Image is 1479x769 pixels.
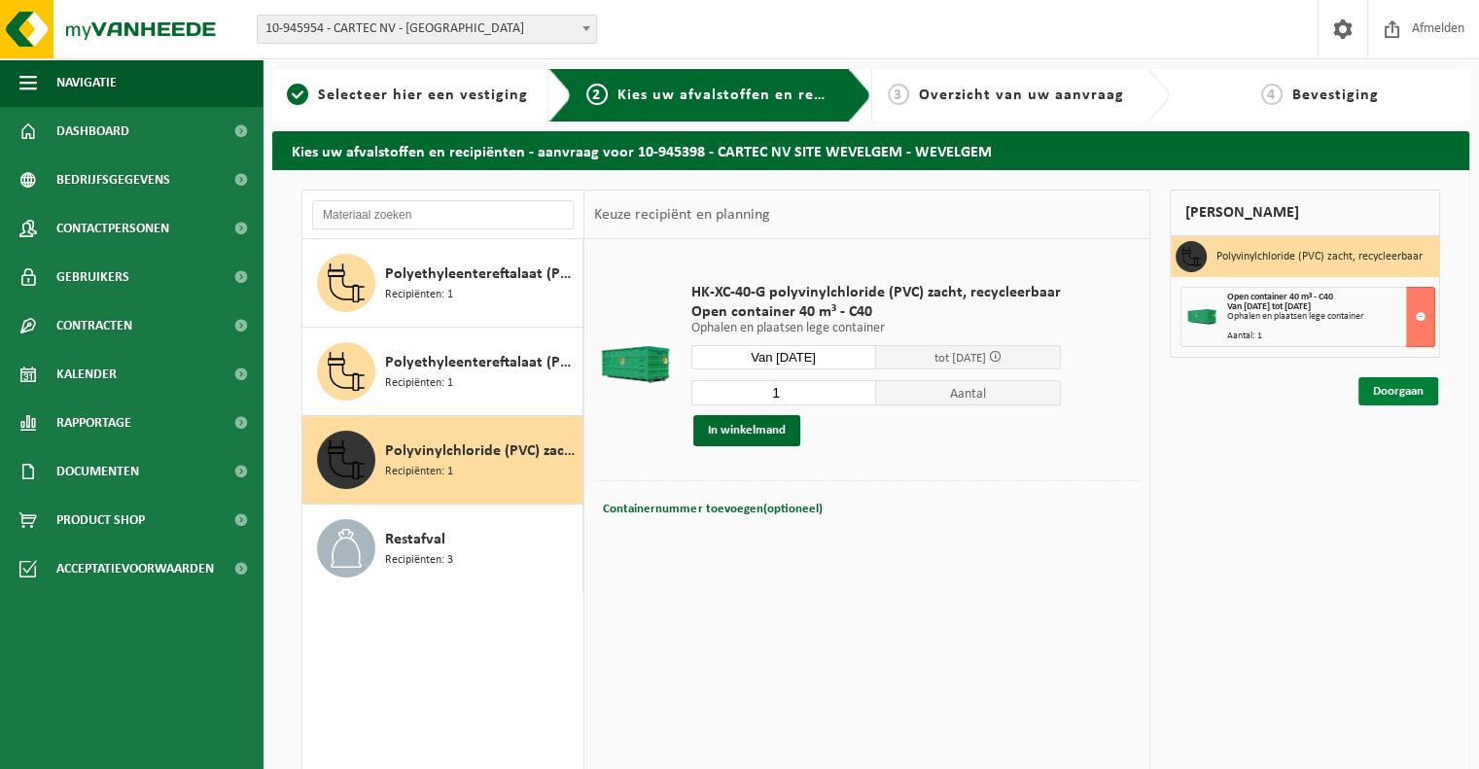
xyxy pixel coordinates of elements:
[1358,377,1438,405] a: Doorgaan
[56,447,139,496] span: Documenten
[385,528,445,551] span: Restafval
[56,107,129,156] span: Dashboard
[385,286,453,304] span: Recipiënten: 1
[691,322,1061,335] p: Ophalen en plaatsen lege container
[385,351,578,374] span: Polyethyleentereftalaat (PET-G)
[318,87,528,103] span: Selecteer hier een vestiging
[691,345,876,369] input: Selecteer datum
[56,544,214,593] span: Acceptatievoorwaarden
[888,84,909,105] span: 3
[601,496,824,523] button: Containernummer toevoegen(optioneel)
[1227,301,1311,312] strong: Van [DATE] tot [DATE]
[385,463,453,481] span: Recipiënten: 1
[385,551,453,570] span: Recipiënten: 3
[56,156,170,204] span: Bedrijfsgegevens
[258,16,596,43] span: 10-945954 - CARTEC NV - VLEZENBEEK
[617,87,885,103] span: Kies uw afvalstoffen en recipiënten
[1292,87,1379,103] span: Bevestiging
[312,200,574,229] input: Materiaal zoeken
[272,131,1469,169] h2: Kies uw afvalstoffen en recipiënten - aanvraag voor 10-945398 - CARTEC NV SITE WEVELGEM - WEVELGEM
[1170,190,1440,236] div: [PERSON_NAME]
[302,328,583,416] button: Polyethyleentereftalaat (PET-G) Recipiënten: 1
[1227,332,1434,341] div: Aantal: 1
[603,503,822,515] span: Containernummer toevoegen(optioneel)
[287,84,308,105] span: 1
[302,505,583,592] button: Restafval Recipiënten: 3
[257,15,597,44] span: 10-945954 - CARTEC NV - VLEZENBEEK
[934,352,986,365] span: tot [DATE]
[56,399,131,447] span: Rapportage
[693,415,800,446] button: In winkelmand
[282,84,533,107] a: 1Selecteer hier een vestiging
[56,350,117,399] span: Kalender
[56,496,145,544] span: Product Shop
[302,239,583,328] button: Polyethyleentereftalaat (PET-A) Recipiënten: 1
[691,283,1061,302] span: HK-XC-40-G polyvinylchloride (PVC) zacht, recycleerbaar
[56,301,132,350] span: Contracten
[1261,84,1283,105] span: 4
[56,58,117,107] span: Navigatie
[385,262,578,286] span: Polyethyleentereftalaat (PET-A)
[302,416,583,505] button: Polyvinylchloride (PVC) zacht, recycleerbaar Recipiënten: 1
[1216,241,1423,272] h3: Polyvinylchloride (PVC) zacht, recycleerbaar
[586,84,608,105] span: 2
[56,253,129,301] span: Gebruikers
[385,439,578,463] span: Polyvinylchloride (PVC) zacht, recycleerbaar
[1227,312,1434,322] div: Ophalen en plaatsen lege container
[56,204,169,253] span: Contactpersonen
[876,380,1061,405] span: Aantal
[385,374,453,393] span: Recipiënten: 1
[1227,292,1333,302] span: Open container 40 m³ - C40
[919,87,1124,103] span: Overzicht van uw aanvraag
[584,191,779,239] div: Keuze recipiënt en planning
[691,302,1061,322] span: Open container 40 m³ - C40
